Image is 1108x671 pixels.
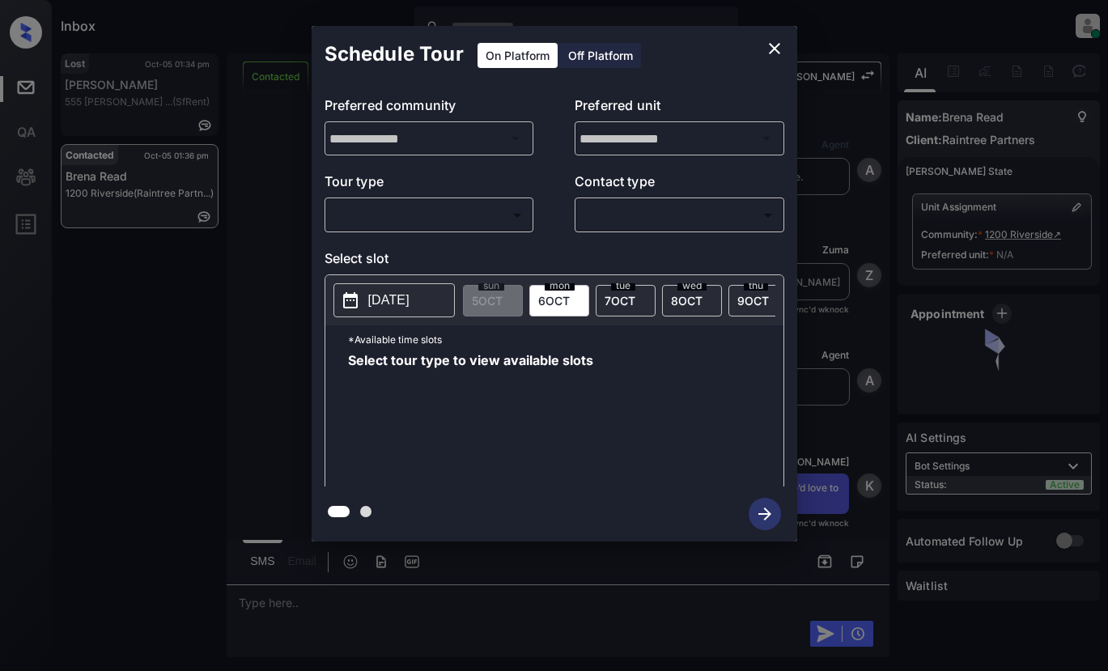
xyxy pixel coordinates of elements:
[325,96,534,121] p: Preferred community
[575,172,784,197] p: Contact type
[596,285,656,316] div: date-select
[368,291,410,310] p: [DATE]
[529,285,589,316] div: date-select
[671,294,703,308] span: 8 OCT
[744,281,768,291] span: thu
[662,285,722,316] div: date-select
[737,294,769,308] span: 9 OCT
[758,32,791,65] button: close
[478,43,558,68] div: On Platform
[545,281,575,291] span: mon
[538,294,570,308] span: 6 OCT
[728,285,788,316] div: date-select
[348,325,783,354] p: *Available time slots
[312,26,477,83] h2: Schedule Tour
[575,96,784,121] p: Preferred unit
[325,172,534,197] p: Tour type
[560,43,641,68] div: Off Platform
[325,248,784,274] p: Select slot
[611,281,635,291] span: tue
[677,281,707,291] span: wed
[605,294,635,308] span: 7 OCT
[348,354,593,483] span: Select tour type to view available slots
[333,283,455,317] button: [DATE]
